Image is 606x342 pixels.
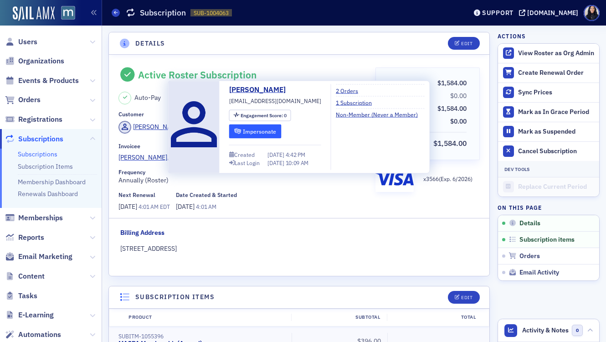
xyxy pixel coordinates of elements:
a: Content [5,271,45,281]
h1: Subscription [140,7,186,18]
div: SUBITM-1055396 [118,333,285,340]
a: Subscription Items [18,162,73,171]
span: $0.00 [450,92,467,100]
div: Mark as In Grace Period [518,108,595,116]
span: Auto-Pay [134,93,161,103]
span: SUB-1004063 [194,9,229,17]
button: Edit [448,37,479,50]
div: Create Renewal Order [518,69,595,77]
span: Orders [18,95,41,105]
div: [PERSON_NAME] [133,122,182,132]
a: Memberships [5,213,63,223]
div: Total [387,314,483,321]
a: 1 Subscription [336,98,379,106]
a: 2 Orders [336,86,365,94]
div: [DOMAIN_NAME] [527,9,578,17]
div: Customer [118,111,144,118]
span: 10:09 AM [286,159,309,166]
a: Membership Dashboard [18,178,86,186]
span: Subscriptions [18,134,63,144]
div: Subtotal [389,78,414,88]
div: Support [482,9,514,17]
span: Organizations [18,56,64,66]
div: Annually (Roster) [118,169,369,185]
span: Details [519,219,540,228]
div: Engagement Score: 0 [229,110,291,121]
button: Impersonate [229,124,282,138]
div: Billing Address [120,228,164,238]
div: Invoicee [118,143,140,150]
span: Content [18,271,45,281]
div: Edit [461,295,472,300]
div: 0 [241,113,287,118]
button: Replace Current Period [498,177,599,197]
button: Sync Prices [498,83,599,102]
button: Mark as In Grace Period [498,102,599,122]
h4: Details [135,39,165,48]
span: [DATE] [267,150,286,158]
span: $1,584.00 [437,104,467,113]
a: Orders [5,95,41,105]
button: Create Renewal Order [498,63,599,83]
span: [DATE] [176,202,196,211]
span: $0.00 [450,117,467,125]
a: Automations [5,330,61,340]
img: visa [375,170,414,189]
a: Organizations [5,56,64,66]
a: [PERSON_NAME], [PERSON_NAME] & [PERSON_NAME], LLC [118,153,369,162]
div: Last Login [235,160,260,165]
div: Subtotal [291,314,387,321]
span: Tasks [18,291,37,301]
span: [DATE] [267,159,286,166]
div: Active Roster Subscription [138,69,257,81]
span: Events & Products [18,76,79,86]
span: Users [18,37,37,47]
h4: On this page [498,203,600,212]
span: 4:01 AM [139,203,159,210]
span: Registrations [18,114,62,124]
a: Email Marketing [5,252,72,262]
a: [PERSON_NAME] [118,121,182,134]
button: View Roster as Org Admin [498,44,599,63]
span: 0 [572,325,583,336]
div: Next Renewal [118,192,155,198]
span: E-Learning [18,310,54,320]
span: [EMAIL_ADDRESS][DOMAIN_NAME] [229,97,321,105]
div: Frequency [118,169,145,176]
a: Events & Products [5,76,79,86]
img: SailAMX [13,6,55,21]
div: Cancel Subscription [518,147,595,155]
span: Activity & Notes [522,326,569,335]
span: Orders [519,252,540,260]
h4: Subscription items [135,292,215,302]
span: Email Activity [519,269,559,277]
span: $1,584.00 [433,139,467,148]
a: E-Learning [5,310,54,320]
a: Reports [5,233,44,243]
span: $1,584.00 [437,79,467,87]
div: Edit [461,41,472,46]
a: Subscriptions [5,134,63,144]
a: View Homepage [55,6,75,21]
span: Automations [18,330,61,340]
button: Cancel Subscription [498,141,599,161]
a: Renewals Dashboard [18,190,78,198]
div: [STREET_ADDRESS] [120,244,478,254]
span: 4:01 AM [196,203,216,210]
div: Product [122,314,291,321]
a: Non-Member (Never a Member) [336,110,425,119]
span: Profile [584,5,600,21]
a: Subscriptions [18,150,57,158]
img: SailAMX [61,6,75,20]
span: Reports [18,233,44,243]
span: Email Marketing [18,252,72,262]
div: Date Created & Started [176,192,237,198]
a: Tasks [5,291,37,301]
div: Replace Current Period [518,183,595,191]
a: Users [5,37,37,47]
button: Mark as Suspended [498,122,599,141]
a: [PERSON_NAME] [229,84,293,95]
a: Registrations [5,114,62,124]
p: x 3566 (Exp. 6 / 2026 ) [423,175,472,183]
